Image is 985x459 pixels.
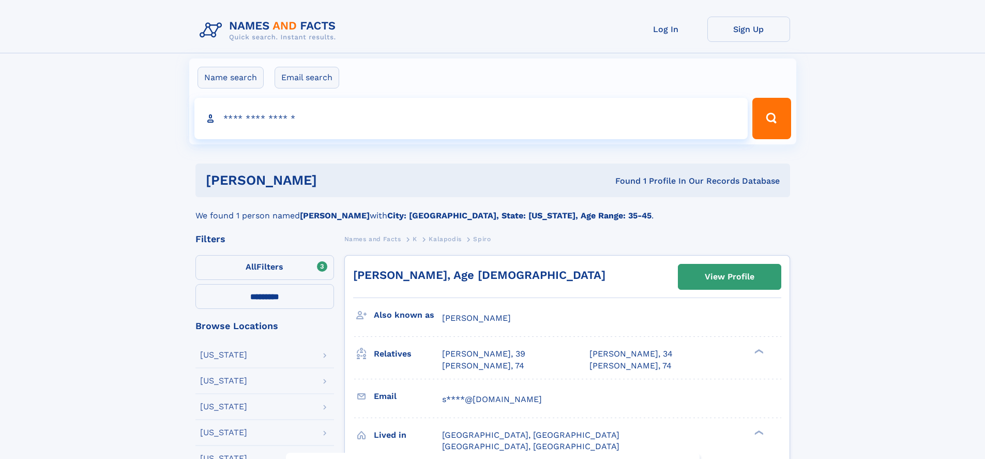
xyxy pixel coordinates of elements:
[195,321,334,331] div: Browse Locations
[678,264,781,289] a: View Profile
[195,17,344,45] img: Logo Names and Facts
[589,348,673,360] a: [PERSON_NAME], 34
[442,313,511,323] span: [PERSON_NAME]
[194,98,748,139] input: search input
[752,429,764,436] div: ❯
[195,255,334,280] label: Filters
[387,211,651,220] b: City: [GEOGRAPHIC_DATA], State: [US_STATE], Age Range: 35-45
[300,211,370,220] b: [PERSON_NAME]
[374,306,442,324] h3: Also known as
[275,67,339,88] label: Email search
[195,197,790,222] div: We found 1 person named with .
[442,430,619,440] span: [GEOGRAPHIC_DATA], [GEOGRAPHIC_DATA]
[200,428,247,437] div: [US_STATE]
[705,265,754,289] div: View Profile
[442,441,619,451] span: [GEOGRAPHIC_DATA], [GEOGRAPHIC_DATA]
[200,403,247,411] div: [US_STATE]
[246,262,256,272] span: All
[195,234,334,244] div: Filters
[413,232,417,245] a: K
[374,345,442,363] h3: Relatives
[752,98,791,139] button: Search Button
[442,360,524,372] a: [PERSON_NAME], 74
[374,388,442,405] h3: Email
[707,17,790,42] a: Sign Up
[442,348,525,360] a: [PERSON_NAME], 39
[589,360,672,372] a: [PERSON_NAME], 74
[198,67,264,88] label: Name search
[200,377,247,385] div: [US_STATE]
[200,351,247,359] div: [US_STATE]
[353,269,605,282] a: [PERSON_NAME], Age [DEMOGRAPHIC_DATA]
[466,175,780,187] div: Found 1 Profile In Our Records Database
[374,426,442,444] h3: Lived in
[429,235,461,243] span: Kalapodis
[429,232,461,245] a: Kalapodis
[625,17,707,42] a: Log In
[413,235,417,243] span: K
[206,174,466,187] h1: [PERSON_NAME]
[473,235,491,243] span: Spiro
[752,348,764,355] div: ❯
[344,232,401,245] a: Names and Facts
